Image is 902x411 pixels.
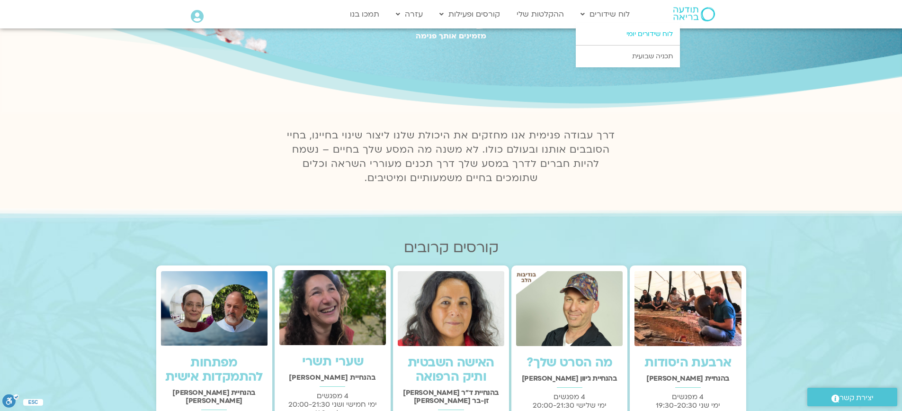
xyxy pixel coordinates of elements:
h2: בהנחיית ג'יוון [PERSON_NAME] [516,374,623,383]
p: דרך עבודה פנימית אנו מחזקים את היכולת שלנו ליצור שינוי בחיינו, בחיי הסובבים אותנו ובעולם כולו. לא... [282,128,621,185]
h2: בהנחיית [PERSON_NAME] [279,374,386,382]
a: האישה השבטית ותיק הרפואה [408,354,494,385]
h2: בהנחיית [PERSON_NAME] [PERSON_NAME] [161,389,268,405]
h2: בהנחיית [PERSON_NAME] [634,374,741,383]
h2: בהנחיית ד"ר [PERSON_NAME] זן-בר [PERSON_NAME] [398,389,504,405]
img: תודעה בריאה [673,7,715,21]
a: ההקלטות שלי [512,5,569,23]
a: תמכו בנו [345,5,384,23]
a: לוח שידורים יומי [576,23,680,45]
a: ארבעת היסודות [644,354,731,371]
a: תכניה שבועית [576,46,680,67]
a: קורסים ופעילות [435,5,505,23]
a: יצירת קשר [807,388,897,406]
a: שערי תשרי [302,353,364,370]
a: עזרה [391,5,428,23]
a: מפתחות להתמקדות אישית [165,354,263,385]
span: יצירת קשר [839,392,874,404]
a: לוח שידורים [576,5,634,23]
a: מה הסרט שלך? [527,354,613,371]
h2: קורסים קרובים [156,239,746,256]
